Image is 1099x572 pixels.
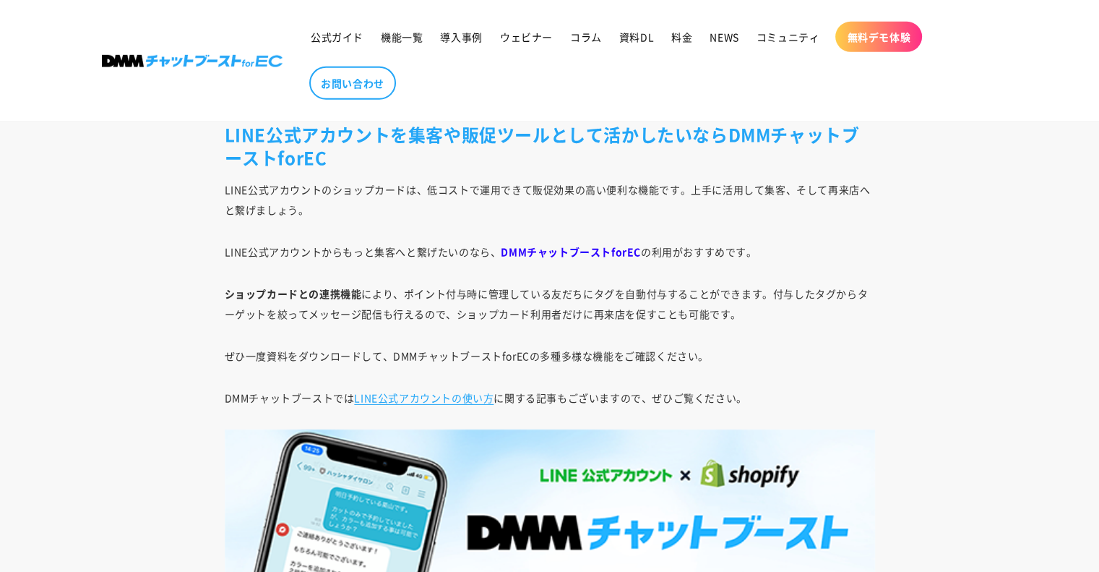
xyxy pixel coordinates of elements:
[561,22,611,52] a: コラム
[225,388,875,408] p: DMMチャットブーストでは に関する記事もございますので、ぜひご覧ください。
[619,30,654,43] span: 資料DL
[570,30,602,43] span: コラム
[748,22,829,52] a: コミュニティ
[102,55,283,67] img: 株式会社DMM Boost
[431,22,491,52] a: 導入事例
[225,346,875,366] p: ぜひ一度資料をダウンロードして、DMMチャットブーストforECの多種多様な機能をご確認ください。
[311,30,363,43] span: 公式ガイド
[225,123,875,168] h2: LINE公式アカウントを集客や販促ツールとして活かしたいならDMMチャットブーストforEC
[225,179,875,220] p: LINE公式アカウントのショップカードは、低コストで運用できて販促効果の高い便利な機能です。上手に活用して集客、そして再来店へと繋げましょう。
[611,22,663,52] a: 資料DL
[225,242,875,262] p: LINE公式アカウントからもっと集客へと繋げたいのなら、 の利用がおすすめです。
[321,77,384,90] span: お問い合わせ
[663,22,701,52] a: 料金
[671,30,692,43] span: 料金
[354,390,494,405] a: LINE公式アカウントの使い方
[440,30,482,43] span: 導入事例
[491,22,561,52] a: ウェビナー
[225,286,362,301] b: ショップカードとの連携機能
[835,22,922,52] a: 無料デモ体験
[701,22,747,52] a: NEWS
[757,30,820,43] span: コミュニティ
[501,244,641,259] b: DMMチャットブーストforEC
[225,283,875,324] p: により、ポイント付与時に管理している友だちにタグを自動付与することができます。付与したタグからターゲットを絞ってメッセージ配信も行えるので、ショップカード利用者だけに再来店を促すことも可能です。
[302,22,372,52] a: 公式ガイド
[710,30,738,43] span: NEWS
[847,30,910,43] span: 無料デモ体験
[381,30,423,43] span: 機能一覧
[500,30,553,43] span: ウェビナー
[309,67,396,100] a: お問い合わせ
[372,22,431,52] a: 機能一覧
